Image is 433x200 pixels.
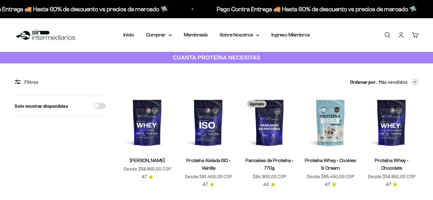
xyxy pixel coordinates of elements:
[186,158,231,171] a: Proteína Aislada ISO - Vainilla
[263,181,269,188] span: 4.2
[305,158,356,171] a: Proteína Whey - Cookies & Cream
[368,172,415,180] sale-price: Desde $58.850,00 COP
[142,174,147,180] span: 4.7
[253,172,286,180] sale-price: $64.900,00 COP
[124,165,171,173] sale-price: Desde $58.850,00 COP
[123,32,134,37] a: Inicio
[203,181,208,188] span: 4.7
[246,158,293,171] a: Pancakes de Proteína - 770g
[15,78,106,86] div: Filtros
[379,78,407,86] span: Más vendidos
[173,54,260,61] strong: CUANTA PROTEÍNA NECESITAS
[307,172,354,180] sale-price: Desde $65.450,00 COP
[386,181,397,188] a: 4.74.7 de 5.0 estrellas
[271,32,310,37] a: Ingreso Miembros
[130,158,165,163] a: [PERSON_NAME]
[386,181,391,188] span: 4.7
[146,31,172,39] summary: Comprar
[216,4,416,14] p: Pago Contra Entrega 🚚 Hasta 60% de descuento vs precios de mercado 🛸
[15,102,68,110] label: Solo mostrar disponibles
[325,181,330,188] span: 4.7
[263,181,275,188] a: 4.24.2 de 5.0 estrellas
[350,78,377,86] span: Ordenar por:
[379,78,418,86] button: Más vendidos
[203,181,214,188] a: 4.74.7 de 5.0 estrellas
[185,172,232,180] sale-price: Desde $81.400,00 COP
[375,158,408,171] a: Proteína Whey - Chocolate
[184,32,208,37] a: Membresía
[325,181,336,188] a: 4.74.7 de 5.0 estrellas
[142,174,153,180] a: 4.74.7 de 5.0 estrellas
[220,31,259,39] summary: Sobre Nosotros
